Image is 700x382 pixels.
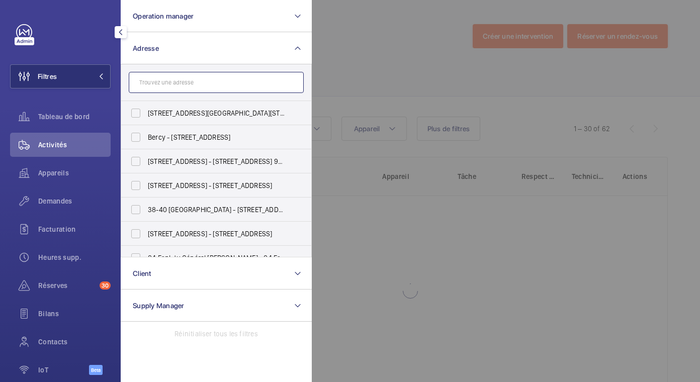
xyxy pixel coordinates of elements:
[38,252,111,262] span: Heures supp.
[38,71,57,81] span: Filtres
[89,365,103,375] span: Beta
[38,168,111,178] span: Appareils
[38,309,111,319] span: Bilans
[38,112,111,122] span: Tableau de bord
[38,196,111,206] span: Demandes
[38,140,111,150] span: Activités
[100,281,111,290] span: 30
[38,224,111,234] span: Facturation
[38,280,96,291] span: Réserves
[38,365,89,375] span: IoT
[10,64,111,88] button: Filtres
[38,337,111,347] span: Contacts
